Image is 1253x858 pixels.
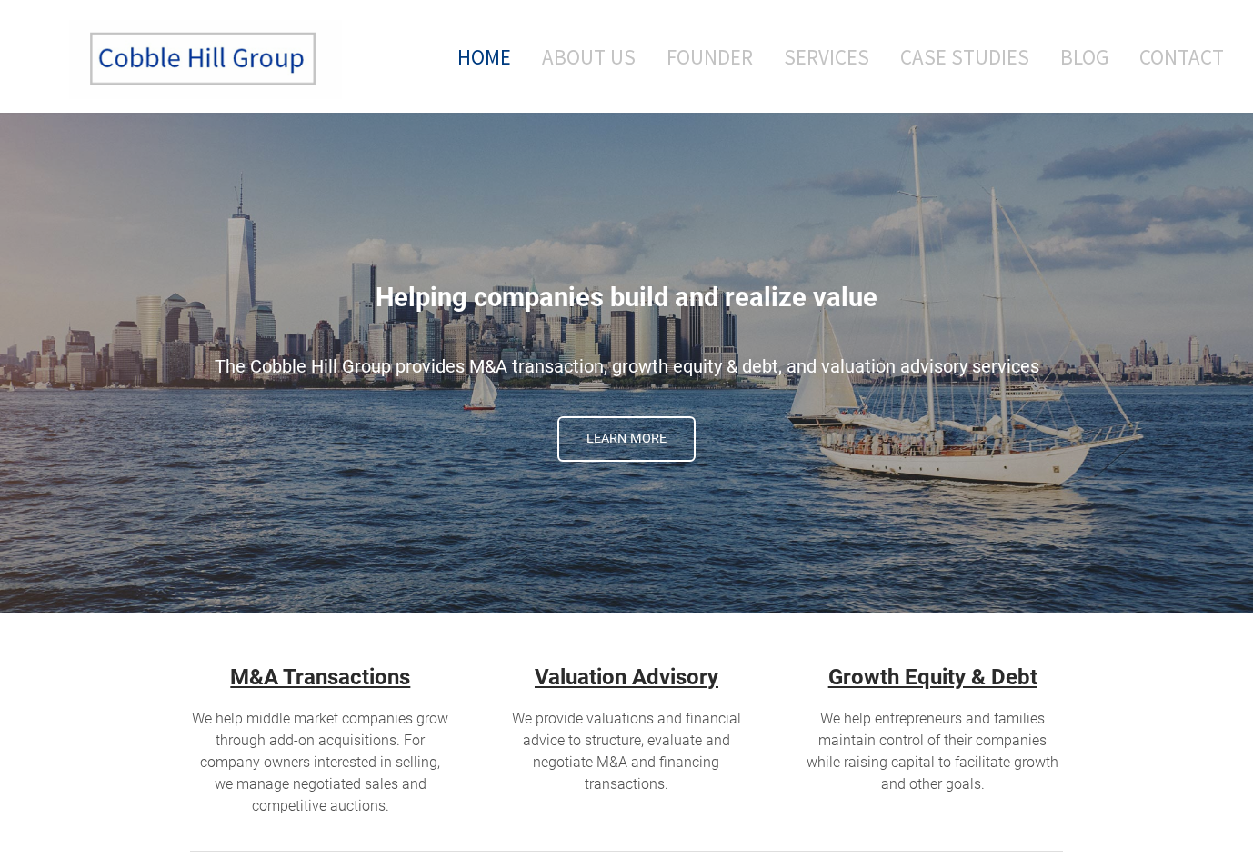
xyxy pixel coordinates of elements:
span: We help entrepreneurs and families maintain control of their companies while raising capital to f... [807,710,1058,793]
span: Helping companies build and realize value [376,282,877,313]
span: Learn More [559,418,694,460]
span: The Cobble Hill Group provides M&A transaction, growth equity & debt, and valuation advisory serv... [215,355,1039,377]
a: Case Studies [887,19,1043,95]
a: Home [430,19,525,95]
a: Learn More [557,416,696,462]
a: Contact [1126,19,1224,95]
a: About Us [528,19,649,95]
span: We provide valuations and financial advice to structure, evaluate and negotiate M&A and financing... [512,710,741,793]
span: We help middle market companies grow through add-on acquisitions. For company owners interested i... [192,710,448,814]
a: Founder [653,19,767,95]
u: M&A Transactions [230,664,410,690]
a: Valuation Advisory [535,664,718,690]
img: The Cobble Hill Group LLC [69,19,342,99]
strong: Growth Equity & Debt [828,664,1037,690]
a: Services [770,19,883,95]
a: Blog [1047,19,1122,95]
